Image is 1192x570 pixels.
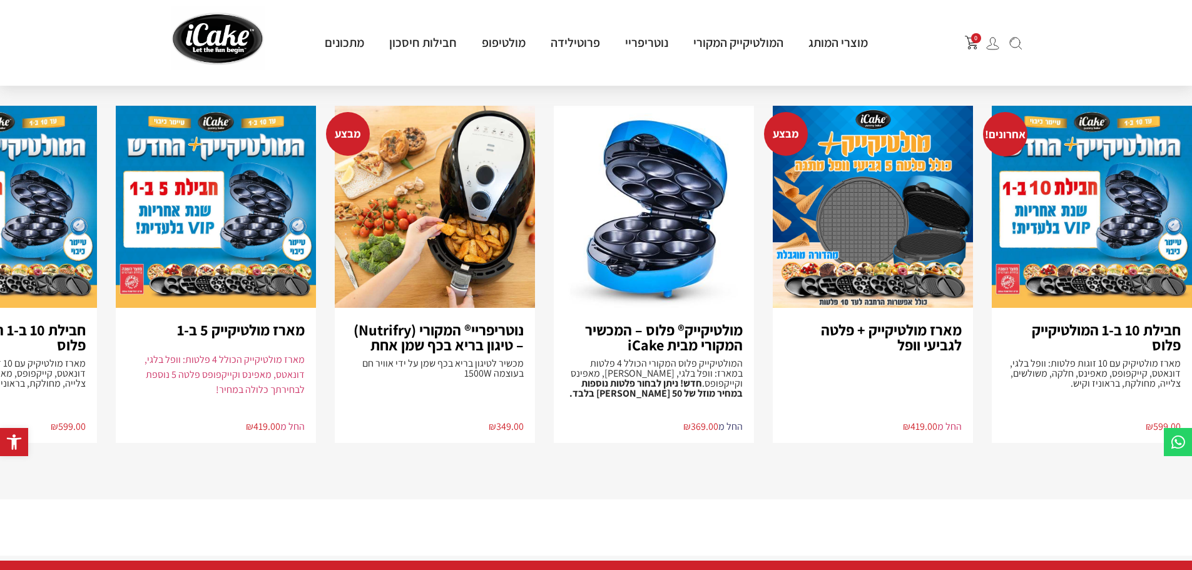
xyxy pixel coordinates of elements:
[554,106,754,443] div: 3 / 5
[346,322,524,352] h3: נוטריפריי® המקורי (Nutrifry) – טיגון בריא בכף שמן אחת
[246,420,280,433] bdi: 419.00
[683,420,718,433] bdi: 369.00
[992,106,1192,443] a: אחרונים! חבילת 10 ב-1 המולטיקייק פלוסמארז מולטיקיק עם 10 זוגות פלטות: וופל בלגי, דונאטס, קייקפופס...
[565,359,743,399] p: המולטיקייק פלוס המקורי הכולל 4 פלטות במארז: וופל בלגי, [PERSON_NAME], מאפינס וקייקפופס.
[983,112,1027,156] span: אחרונים!
[346,359,524,379] p: מכשיר לטיגון בריא בכף שמן על ידי אוויר חם בעוצמה 1500W
[796,34,880,51] a: מוצרי המותג
[903,420,937,433] bdi: 419.00
[764,112,808,156] span: מבצע
[784,419,962,434] p: החל מ
[51,420,58,433] span: ₪
[127,419,305,434] p: החל מ
[903,420,910,433] span: ₪
[326,112,370,156] span: מבצע
[554,106,754,308] img: %D7%9E%D7%95%D7%9C%D7%98%D7%99%D7%A7%D7%99%D7%99%D7%A7-%D7%A8%D7%A7%D7%A2-%D7%9C%D7%91%D7%9F.jpeg
[127,352,305,397] div: מארז מולטיקייק הכולל 4 פלטות: וופל בלגי, דונאטס, מאפינס וקייקפופס פלטה 5 נוספת לבחירתך כלולה במחיר!
[565,322,743,352] h3: מולטיקייק® פלוס – המכשיר המקורי מבית iCake
[489,420,496,433] span: ₪
[773,106,973,308] img: 197400_06052021163005.jpg
[246,420,253,433] span: ₪
[116,106,316,443] a: מארז מולטיקייק 5 ב-1מארז מולטיקייק הכולל 4 פלטות: וופל בלגי, דונאטס, מאפינס וקייקפופס פלטה 5 נוספ...
[377,34,469,51] a: חבילות חיסכון
[965,36,979,49] button: פתח עגלת קניות צדדית
[1003,359,1181,389] p: מארז מולטיקיק עם 10 זוגות פלטות: וופל בלגי, דונאטס, קייקפופס, מאפינס, חלקה, משולשים, צלייה, מחולק...
[971,33,981,43] span: 0
[335,106,535,443] a: מבצע נוטריפריי® המקורי (Nutrifry) – טיגון בריא בכף שמן אחתמכשיר לטיגון בריא בכף שמן על ידי אוויר ...
[51,420,86,433] bdi: 599.00
[116,106,316,443] div: 5 / 5
[312,34,377,51] a: מתכונים
[683,420,691,433] span: ₪
[613,34,681,51] a: נוטריפריי
[554,106,754,443] a: מולטיקייק® פלוס – המכשיר המקורי מבית iCakeהמולטיקייק פלוס המקורי הכולל 4 פלטות במארז: וופל בלגי, ...
[489,420,524,433] bdi: 349.00
[127,322,305,337] h3: מארז מולטיקייק 5 ב-1
[784,322,962,352] h3: מארז מולטיקייק + פלטה לגביעי וופל
[965,36,979,49] img: shopping-cart.png
[569,377,743,400] strong: חדש! ניתן לבחור פלטות נוספות במחיר מוזל של 50 [PERSON_NAME] בלבד.
[565,419,743,434] p: החל מ
[992,106,1192,443] div: 1 / 5
[1146,420,1153,433] span: ₪
[116,106,316,308] img: 1185_5f4234b235e46.jpg
[538,34,613,51] a: פרוטילידה
[681,34,796,51] a: המולטיקייק המקורי
[992,106,1192,308] img: 74171876575_14042022123834-1.jpg
[1003,322,1181,352] h3: חבילת 10 ב-1 המולטיקייק פלוס
[955,506,1022,537] a: לחץ כאן
[970,513,1007,529] span: לחץ כאן
[469,34,538,51] a: מולטיפופ
[1146,420,1181,433] bdi: 599.00
[335,106,535,443] div: 4 / 5
[335,106,535,308] img: %D7%9E%D7%95%D7%9C%D7%9C%D7%98%D7%99%D7%A7%D7%99%D7%99%D7%A7_%D7%92%D7%93%D7%95%D7%9C_99_of_116.jpg
[773,106,973,443] div: 2 / 5
[773,106,973,443] a: מבצע מארז מולטיקייק + פלטה לגביעי וופלהחל מ₪419.00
